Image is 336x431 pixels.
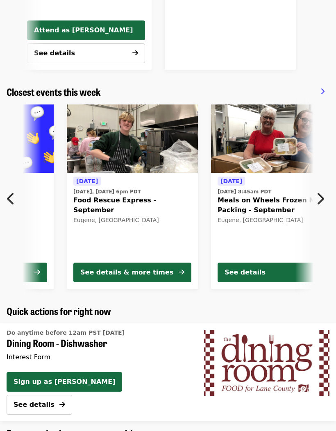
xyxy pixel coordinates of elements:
span: Do anytime before 12am PST [DATE] [7,329,125,336]
span: Food Rescue Express - September [73,195,191,215]
i: arrow-right icon [132,49,138,57]
button: Attend as [PERSON_NAME] [27,20,145,40]
div: Eugene, [GEOGRAPHIC_DATA] [73,217,191,224]
span: Dining Room - Dishwasher [7,337,184,349]
i: arrow-right icon [179,268,184,276]
span: Meals on Wheels Frozen Meal Packing - September [218,195,336,215]
button: See details [218,263,336,282]
span: Attend as [PERSON_NAME] [34,25,138,35]
span: See details [34,49,75,57]
span: Interest Form [7,353,50,361]
a: See details for "Dining Room - Dishwasher" [7,327,184,365]
a: See details for "Food Rescue Express - September" [67,104,198,289]
div: See details [225,268,266,277]
button: Sign up as [PERSON_NAME] [7,372,122,392]
span: [DATE] [220,178,242,184]
span: Sign up as [PERSON_NAME] [14,377,115,387]
button: See details [7,395,72,415]
div: Eugene, [GEOGRAPHIC_DATA] [218,217,336,224]
img: Dining Room - Dishwasher organized by FOOD For Lane County [204,330,329,395]
span: See details [14,401,54,408]
div: See details & more times [80,268,173,277]
span: Quick actions for right now [7,304,111,318]
time: [DATE], [DATE] 6pm PDT [73,188,141,195]
i: arrow-right icon [59,401,65,408]
button: Next item [309,187,336,210]
i: chevron-left icon [7,191,15,206]
i: chevron-right icon [320,88,325,95]
a: Dining Room - Dishwasher [198,323,336,421]
i: chevron-right icon [316,191,324,206]
span: Closest events this week [7,84,101,99]
button: See details & more times [73,263,191,282]
img: Food Rescue Express - September organized by FOOD For Lane County [67,104,198,173]
a: Closest events this week [7,86,101,98]
span: [DATE] [76,178,98,184]
button: See details [27,43,145,63]
time: [DATE] 8:45am PDT [218,188,271,195]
